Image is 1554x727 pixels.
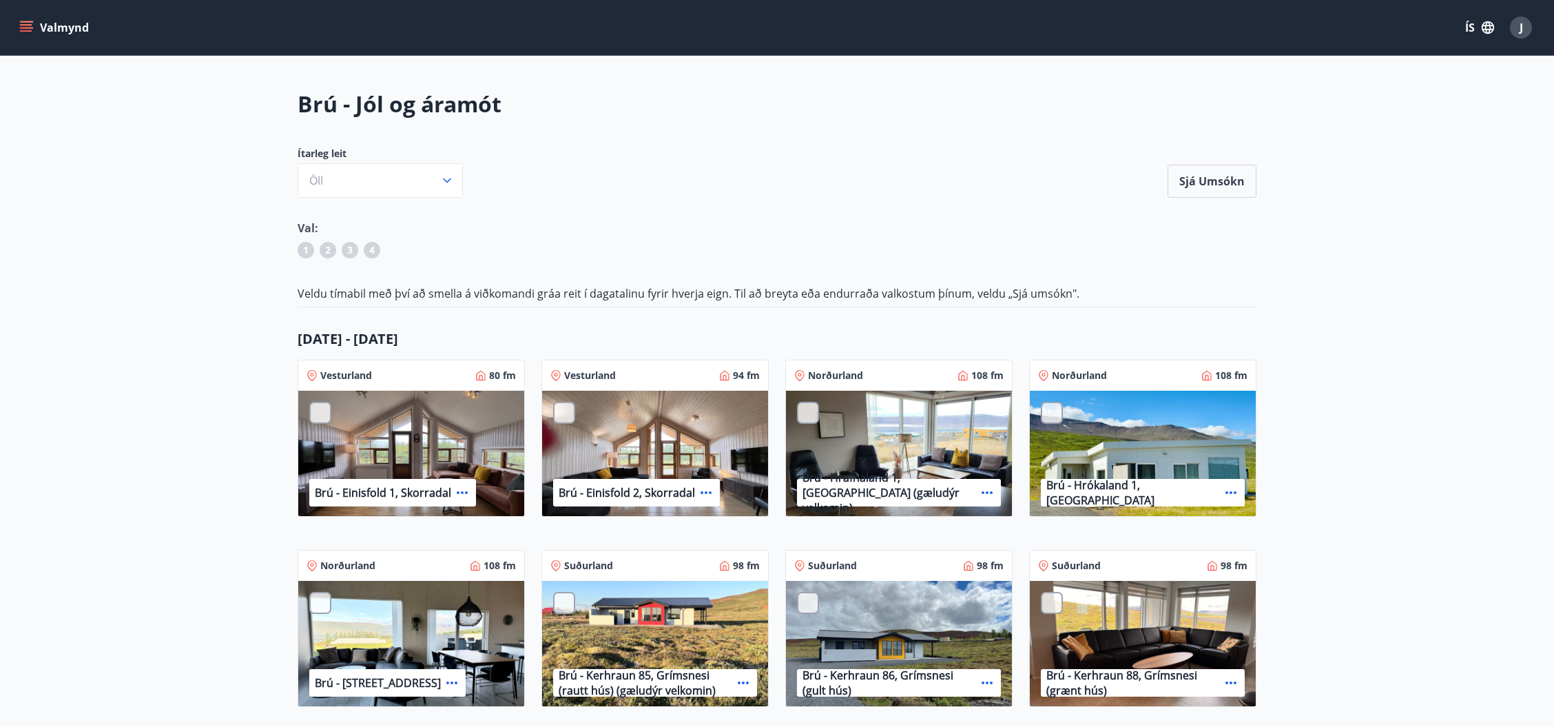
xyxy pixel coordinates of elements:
p: 108 fm [484,559,516,573]
span: Öll [309,173,323,188]
p: Norðurland [1052,369,1107,382]
p: 98 fm [977,559,1004,573]
p: Vesturland [564,369,616,382]
span: 4 [369,243,375,257]
p: 108 fm [971,369,1004,382]
p: Brú - Hrafnaland 1, [GEOGRAPHIC_DATA] (gæludýr velkomin) [802,470,976,515]
p: Suðurland [808,559,857,573]
span: J [1520,20,1523,35]
span: Ítarleg leit [298,147,463,161]
p: 80 fm [489,369,516,382]
span: Val: [298,221,318,236]
p: Suðurland [1052,559,1101,573]
h2: Brú - Jól og áramót [298,89,1256,119]
p: 98 fm [733,559,760,573]
p: Brú - Hrókaland 1, [GEOGRAPHIC_DATA] [1046,478,1220,508]
p: 94 fm [733,369,760,382]
span: 3 [347,243,353,257]
p: Vesturland [320,369,372,382]
button: Öll [298,163,463,198]
button: ÍS [1458,15,1502,40]
p: Suðurland [564,559,613,573]
p: 108 fm [1215,369,1247,382]
button: Sjá umsókn [1168,165,1256,198]
p: Brú - Einisfold 2, Skorradal [559,485,695,500]
p: Norðurland [320,559,375,573]
p: Veldu tímabil með því að smella á viðkomandi gráa reit í dagatalinu fyrir hverja eign. Til að bre... [298,286,1256,301]
p: 98 fm [1221,559,1247,573]
span: 1 [303,243,309,257]
p: Brú - Kerhraun 88, Grímsnesi (grænt hús) [1046,668,1220,698]
p: Brú - [STREET_ADDRESS] [315,675,441,690]
p: Brú - Kerhraun 86, Grímsnesi (gult hús) [802,668,976,698]
p: Brú - Einisfold 1, Skorradal [315,485,451,500]
button: menu [17,15,94,40]
p: Brú - Kerhraun 85, Grímsnesi (rautt hús) (gæludýr velkomin) [559,668,732,698]
p: Norðurland [808,369,863,382]
span: 2 [325,243,331,257]
button: J [1504,11,1537,44]
p: [DATE] - [DATE] [298,329,1256,349]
